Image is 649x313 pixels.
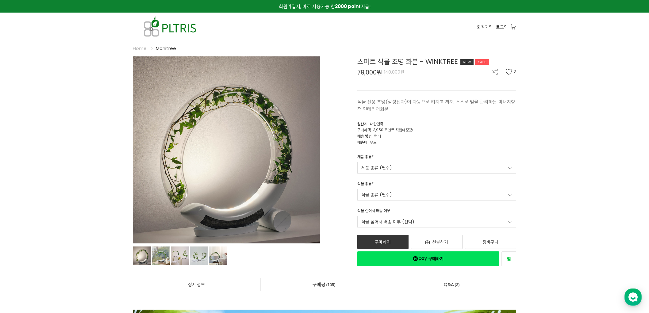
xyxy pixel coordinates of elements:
[475,59,489,65] div: SALE
[357,208,390,216] div: 식물 심어서 배송 여부
[411,235,463,249] a: 선물하기
[357,251,499,266] a: 새창
[357,154,374,162] div: 제품 종류
[133,278,260,291] a: 상세정보
[432,239,448,245] span: 선물하기
[357,189,517,200] a: 식물 종류 (필수)
[357,98,517,113] p: 식물 전용 조명(삼성전자)이 자동으로 켜지고 꺼져, 스스로 빛을 관리하는 미래지향적 인테리어화분
[370,139,377,145] span: 무료
[156,45,176,52] a: Monitree
[370,121,383,126] span: 대한민국
[465,235,517,249] a: 장바구니
[325,281,336,288] span: 105
[357,162,517,174] a: 제품 종류 (필수)
[357,216,517,227] a: 식물 심어서 배송 여부 (선택)
[357,69,382,75] span: 79,000원
[261,278,388,291] a: 구매평105
[133,45,147,52] a: Home
[335,3,361,10] strong: 2000 point
[357,235,409,249] a: 구매하기
[357,127,371,132] span: 구매혜택
[454,281,461,288] span: 3
[513,69,516,75] span: 2
[373,127,413,132] span: 3,950 포인트 적립예정
[460,59,474,65] div: NEW
[279,3,371,10] span: 회원가입시, 바로 사용가능 한 지급!
[357,56,517,67] div: 스마트 식물 조명 화분 - WINKTREE
[374,133,381,139] span: 택배
[505,69,516,75] button: 2
[384,69,404,75] span: 140,000원
[496,24,508,30] a: 로그인
[357,121,367,126] span: 원산지
[357,133,372,139] span: 배송 방법
[501,251,516,266] a: 새창
[477,24,493,30] a: 회원가입
[388,278,516,291] a: Q&A3
[357,181,374,189] div: 식물 종류
[357,139,367,145] span: 배송비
